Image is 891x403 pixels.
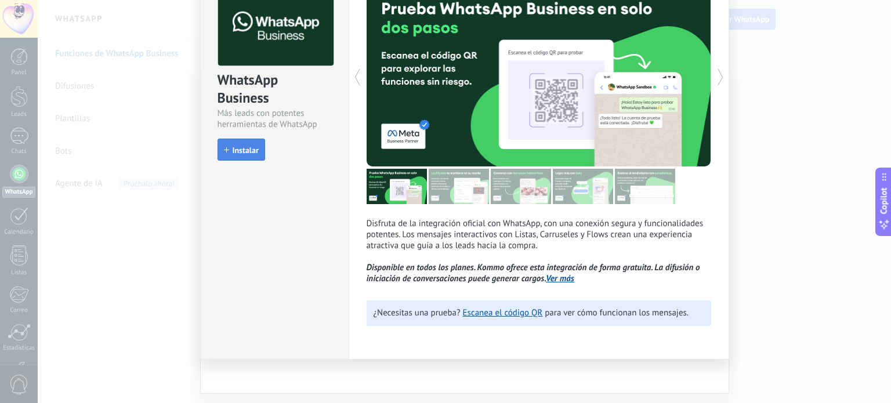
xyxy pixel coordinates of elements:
[429,169,489,204] img: tour_image_cc27419dad425b0ae96c2716632553fa.png
[491,169,551,204] img: tour_image_1009fe39f4f058b759f0df5a2b7f6f06.png
[218,71,332,108] div: WhatsApp Business
[546,273,574,284] a: Ver más
[615,169,675,204] img: tour_image_cc377002d0016b7ebaeb4dbe65cb2175.png
[218,108,332,130] div: Más leads con potentes herramientas de WhatsApp
[878,187,890,214] span: Copilot
[545,307,689,318] span: para ver cómo funcionan los mensajes.
[218,139,265,161] button: Instalar
[233,146,259,154] span: Instalar
[553,169,613,204] img: tour_image_62c9952fc9cf984da8d1d2aa2c453724.png
[367,169,427,204] img: tour_image_7a4924cebc22ed9e3259523e50fe4fd6.png
[374,307,461,318] span: ¿Necesitas una prueba?
[367,218,711,284] p: Disfruta de la integración oficial con WhatsApp, con una conexión segura y funcionalidades potent...
[367,262,700,284] i: Disponible en todos los planes. Kommo ofrece esta integración de forma gratuita. La difusión o in...
[463,307,543,318] a: Escanea el código QR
